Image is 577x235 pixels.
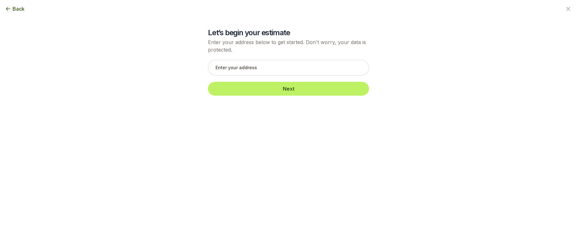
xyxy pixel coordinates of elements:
span: Back [13,5,25,13]
button: Back [5,5,25,13]
p: Enter your address below to get started. Don't worry, your data is protected. [208,38,369,53]
input: Enter your address [208,60,369,76]
button: Next [208,82,369,96]
h2: Let’s begin your estimate [208,28,369,38]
